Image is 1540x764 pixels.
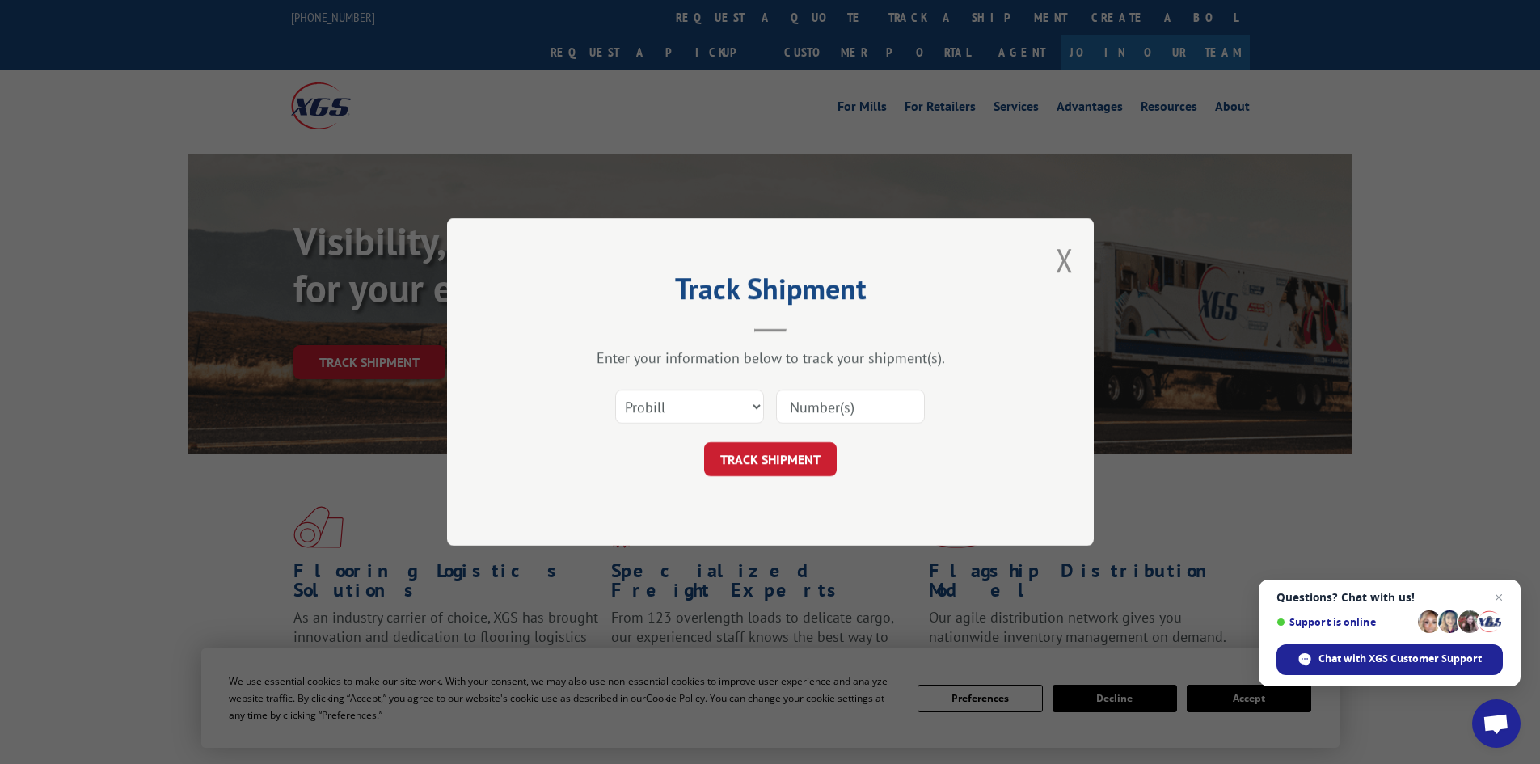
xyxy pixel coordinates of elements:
[1056,238,1074,281] button: Close modal
[1276,591,1503,604] span: Questions? Chat with us!
[1472,699,1521,748] div: Open chat
[704,442,837,476] button: TRACK SHIPMENT
[1318,652,1482,666] span: Chat with XGS Customer Support
[1489,588,1508,607] span: Close chat
[528,277,1013,308] h2: Track Shipment
[528,348,1013,367] div: Enter your information below to track your shipment(s).
[1276,644,1503,675] div: Chat with XGS Customer Support
[1276,616,1412,628] span: Support is online
[776,390,925,424] input: Number(s)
